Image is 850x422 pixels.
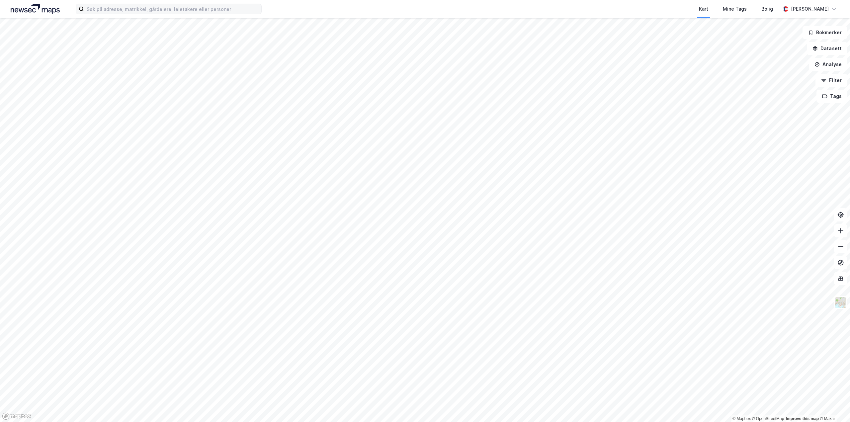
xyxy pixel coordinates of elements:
[786,416,819,421] a: Improve this map
[816,90,847,103] button: Tags
[11,4,60,14] img: logo.a4113a55bc3d86da70a041830d287a7e.svg
[834,296,847,309] img: Z
[817,390,850,422] div: Kontrollprogram for chat
[809,58,847,71] button: Analyse
[752,416,784,421] a: OpenStreetMap
[803,26,847,39] button: Bokmerker
[2,412,31,420] a: Mapbox homepage
[815,74,847,87] button: Filter
[699,5,708,13] div: Kart
[761,5,773,13] div: Bolig
[723,5,747,13] div: Mine Tags
[732,416,751,421] a: Mapbox
[807,42,847,55] button: Datasett
[817,390,850,422] iframe: Chat Widget
[84,4,261,14] input: Søk på adresse, matrikkel, gårdeiere, leietakere eller personer
[791,5,829,13] div: [PERSON_NAME]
